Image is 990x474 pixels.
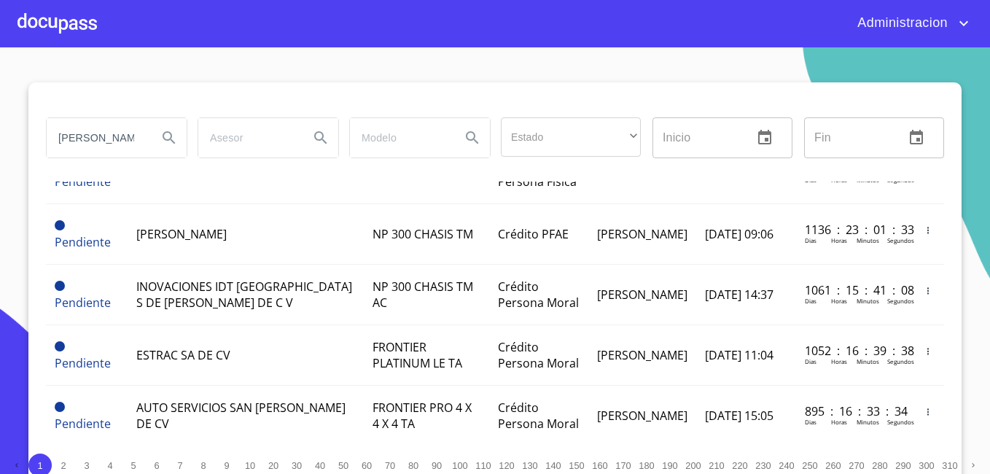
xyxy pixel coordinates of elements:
[857,236,879,244] p: Minutos
[136,226,227,242] span: [PERSON_NAME]
[615,460,631,471] span: 170
[224,460,229,471] span: 9
[597,408,687,424] span: [PERSON_NAME]
[303,120,338,155] button: Search
[802,460,817,471] span: 250
[498,400,579,432] span: Crédito Persona Moral
[846,12,973,35] button: account of current user
[887,357,914,365] p: Segundos
[198,118,297,158] input: search
[315,460,325,471] span: 40
[887,418,914,426] p: Segundos
[919,460,934,471] span: 300
[107,460,112,471] span: 4
[779,460,794,471] span: 240
[55,174,111,190] span: Pendiente
[292,460,302,471] span: 30
[200,460,206,471] span: 8
[732,460,747,471] span: 220
[338,460,348,471] span: 50
[805,222,903,238] p: 1136 : 23 : 01 : 33
[55,341,65,351] span: Pendiente
[136,279,352,311] span: INOVACIONES IDT [GEOGRAPHIC_DATA] S DE [PERSON_NAME] DE C V
[685,460,701,471] span: 200
[805,418,816,426] p: Dias
[498,226,569,242] span: Crédito PFAE
[597,226,687,242] span: [PERSON_NAME]
[857,297,879,305] p: Minutos
[831,357,847,365] p: Horas
[857,418,879,426] p: Minutos
[805,282,903,298] p: 1061 : 15 : 41 : 08
[499,460,514,471] span: 120
[887,297,914,305] p: Segundos
[408,460,418,471] span: 80
[805,403,903,419] p: 895 : 16 : 33 : 34
[350,118,449,158] input: search
[662,460,677,471] span: 190
[177,460,182,471] span: 7
[154,460,159,471] span: 6
[37,460,42,471] span: 1
[942,460,957,471] span: 310
[47,118,146,158] input: search
[268,460,278,471] span: 20
[245,460,255,471] span: 10
[373,339,462,371] span: FRONTIER PLATINUM LE TA
[895,460,911,471] span: 290
[84,460,89,471] span: 3
[709,460,724,471] span: 210
[545,460,561,471] span: 140
[805,297,816,305] p: Dias
[639,460,654,471] span: 180
[597,287,687,303] span: [PERSON_NAME]
[452,460,467,471] span: 100
[705,287,773,303] span: [DATE] 14:37
[831,297,847,305] p: Horas
[592,460,607,471] span: 160
[498,339,579,371] span: Crédito Persona Moral
[501,117,641,157] div: ​
[522,460,537,471] span: 130
[831,418,847,426] p: Horas
[136,347,230,363] span: ESTRAC SA DE CV
[831,236,847,244] p: Horas
[385,460,395,471] span: 70
[55,402,65,412] span: Pendiente
[432,460,442,471] span: 90
[55,355,111,371] span: Pendiente
[61,460,66,471] span: 2
[455,120,490,155] button: Search
[857,357,879,365] p: Minutos
[805,343,903,359] p: 1052 : 16 : 39 : 38
[597,347,687,363] span: [PERSON_NAME]
[825,460,841,471] span: 260
[872,460,887,471] span: 280
[475,460,491,471] span: 110
[569,460,584,471] span: 150
[705,347,773,363] span: [DATE] 11:04
[130,460,136,471] span: 5
[373,279,473,311] span: NP 300 CHASIS TM AC
[705,408,773,424] span: [DATE] 15:05
[805,357,816,365] p: Dias
[362,460,372,471] span: 60
[373,400,472,432] span: FRONTIER PRO 4 X 4 X 4 TA
[373,226,473,242] span: NP 300 CHASIS TM
[55,416,111,432] span: Pendiente
[55,234,111,250] span: Pendiente
[55,281,65,291] span: Pendiente
[887,236,914,244] p: Segundos
[705,226,773,242] span: [DATE] 09:06
[755,460,771,471] span: 230
[136,400,346,432] span: AUTO SERVICIOS SAN [PERSON_NAME] DE CV
[152,120,187,155] button: Search
[849,460,864,471] span: 270
[805,236,816,244] p: Dias
[846,12,955,35] span: Administracion
[55,220,65,230] span: Pendiente
[498,279,579,311] span: Crédito Persona Moral
[55,295,111,311] span: Pendiente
